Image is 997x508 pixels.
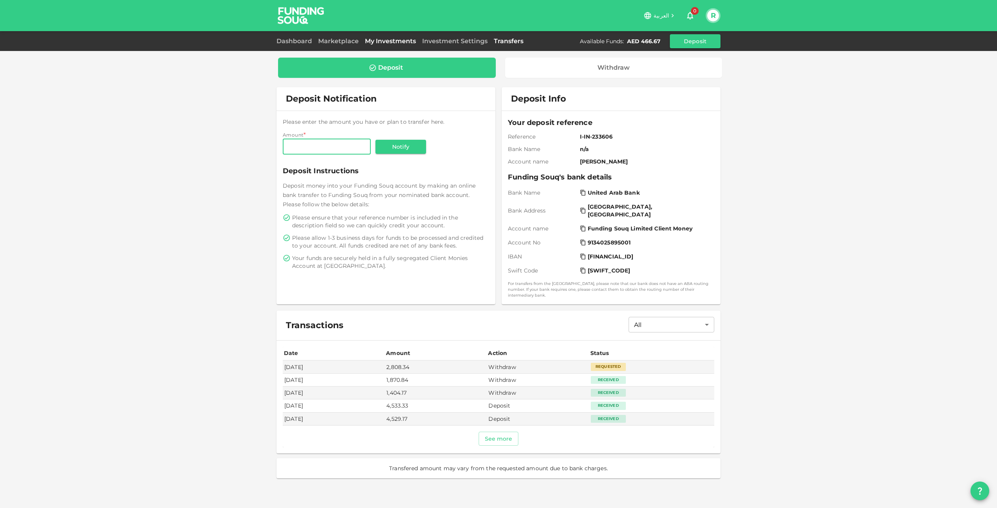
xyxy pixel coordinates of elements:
span: IBAN [508,253,577,260]
td: 1,870.84 [385,374,487,387]
span: Deposit Notification [286,93,377,104]
td: 4,533.33 [385,399,487,412]
span: Transactions [286,320,343,331]
div: Received [591,389,626,397]
span: n/a [580,145,711,153]
span: Account No [508,239,577,246]
div: All [629,317,714,332]
span: Funding Souq Limited Client Money [588,225,692,232]
span: Account name [508,225,577,232]
div: Status [590,348,610,358]
span: Bank Address [508,207,577,214]
td: [DATE] [283,374,385,387]
div: AED 466.67 [627,37,661,45]
span: 0 [691,7,699,15]
span: Reference [508,133,577,141]
td: Deposit [487,413,589,425]
button: See more [479,432,519,446]
span: Deposit Info [511,93,566,104]
td: [DATE] [283,399,385,412]
span: العربية [654,12,669,19]
span: Bank Name [508,145,577,153]
td: [DATE] [283,413,385,425]
span: [GEOGRAPHIC_DATA], [GEOGRAPHIC_DATA] [588,203,710,218]
a: Dashboard [277,37,315,45]
td: 4,529.17 [385,413,487,425]
span: Deposit money into your Funding Souq account by making an online bank transfer to Funding Souq fr... [283,182,476,208]
span: Funding Souq's bank details [508,172,714,183]
div: Received [591,376,626,384]
span: Account name [508,158,577,165]
a: Investment Settings [419,37,491,45]
span: Please enter the amount you have or plan to transfer here. [283,118,445,125]
button: Notify [375,140,426,154]
div: Date [284,348,299,358]
a: My Investments [362,37,419,45]
div: Amount [386,348,410,358]
span: Amount [283,132,303,138]
div: Action [488,348,507,358]
td: Withdraw [487,374,589,387]
span: Transfered amount may vary from the requested amount due to bank charges. [389,464,608,472]
a: Transfers [491,37,527,45]
div: Withdraw [597,64,630,72]
td: Deposit [487,399,589,412]
span: Please ensure that your reference number is included in the description field so we can quickly c... [292,214,488,229]
span: United Arab Bank [588,189,640,197]
span: Deposit Instructions [283,165,489,176]
span: Bank Name [508,189,577,197]
td: 2,808.34 [385,360,487,373]
span: Please allow 1-3 business days for funds to be processed and credited to your account. All funds ... [292,234,488,250]
button: 0 [682,8,698,23]
div: Requested [591,363,626,371]
span: 9134025895001 [588,239,631,246]
button: question [971,482,989,500]
span: I-IN-233606 [580,133,711,141]
input: amount [283,139,371,155]
span: [FINANCIAL_ID] [588,253,634,260]
td: [DATE] [283,360,385,373]
span: Swift Code [508,267,577,274]
a: Withdraw [505,58,722,78]
div: Received [591,415,626,423]
td: Withdraw [487,360,589,373]
button: R [707,10,719,21]
span: [PERSON_NAME] [580,158,711,165]
td: 1,404.17 [385,387,487,399]
span: Your deposit reference [508,117,714,128]
span: Your funds are securely held in a fully segregated Client Monies Account at [GEOGRAPHIC_DATA]. [292,254,488,270]
div: Deposit [378,64,403,72]
button: Deposit [670,34,720,48]
td: Withdraw [487,387,589,399]
td: [DATE] [283,387,385,399]
div: Received [591,402,626,410]
small: For transfers from the [GEOGRAPHIC_DATA], please note that our bank does not have an ABA routing ... [508,281,714,298]
span: [SWIFT_CODE] [588,267,631,274]
div: Available Funds : [580,37,624,45]
a: Deposit [278,58,496,78]
a: Marketplace [315,37,362,45]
